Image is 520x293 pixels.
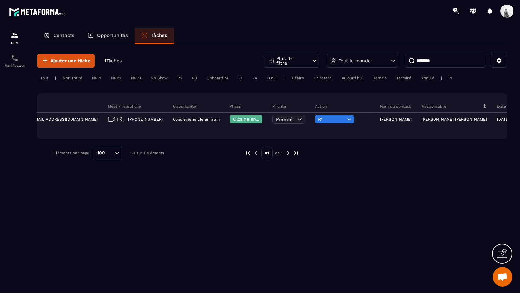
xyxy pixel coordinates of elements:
[173,117,220,121] p: Conciergerie clé en main
[245,150,251,156] img: prev
[230,104,241,109] p: Phase
[276,56,305,65] p: Plus de filtre
[174,74,186,82] div: R2
[339,58,370,63] p: Tout le monde
[264,74,280,82] div: LOST
[393,74,415,82] div: Terminé
[148,74,171,82] div: No Show
[89,74,105,82] div: NRP1
[95,149,107,157] span: 100
[135,28,174,44] a: Tâches
[173,104,196,109] p: Opportunité
[59,74,85,82] div: Non Traité
[285,150,291,156] img: next
[2,49,28,72] a: schedulerschedulerPlanificateur
[37,54,95,68] button: Ajouter une tâche
[315,104,327,109] p: Action
[97,32,128,38] p: Opportunités
[53,151,89,155] p: Éléments par page
[104,58,122,64] p: 1
[203,74,232,82] div: Onboarding
[37,28,81,44] a: Contacts
[11,32,19,39] img: formation
[288,74,307,82] div: À faire
[81,28,135,44] a: Opportunités
[283,76,285,80] p: |
[261,147,273,159] p: 01
[253,150,259,156] img: prev
[55,76,56,80] p: |
[380,117,412,121] p: [PERSON_NAME]
[441,76,442,80] p: |
[53,32,74,38] p: Contacts
[272,104,286,109] p: Priorité
[233,116,270,121] span: Closing en cours
[50,57,90,64] span: Ajouter une tâche
[422,104,446,109] p: Responsable
[108,104,141,109] p: Meet / Téléphone
[9,6,68,18] img: logo
[2,64,28,67] p: Planificateur
[120,117,163,122] a: [PHONE_NUMBER]
[249,74,260,82] div: R4
[380,104,411,109] p: Nom du contact
[107,149,113,157] input: Search for option
[293,150,299,156] img: next
[2,41,28,45] p: CRM
[310,74,335,82] div: En retard
[369,74,390,82] div: Demain
[445,74,456,82] div: P1
[130,151,164,155] p: 1-1 sur 1 éléments
[108,74,124,82] div: NRP2
[422,117,487,121] p: [PERSON_NAME] [PERSON_NAME]
[151,32,167,38] p: Tâches
[189,74,200,82] div: R3
[128,74,144,82] div: NRP3
[338,74,366,82] div: Aujourd'hui
[275,150,283,156] p: de 1
[106,58,122,63] span: Tâches
[276,117,292,122] span: Priorité
[235,74,246,82] div: R1
[2,27,28,49] a: formationformationCRM
[37,74,52,82] div: Tout
[93,146,122,160] div: Search for option
[11,54,19,62] img: scheduler
[117,117,118,122] span: |
[418,74,437,82] div: Annulé
[493,267,512,287] div: Ouvrir le chat
[318,117,345,122] span: R1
